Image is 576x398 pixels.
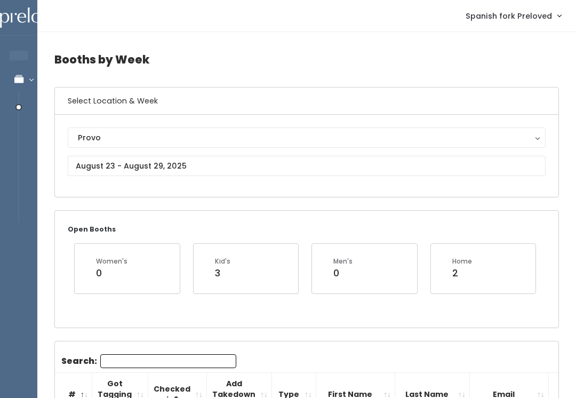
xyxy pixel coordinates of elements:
[68,225,116,234] small: Open Booths
[96,266,127,280] div: 0
[61,354,236,368] label: Search:
[54,45,559,74] h4: Booths by Week
[452,257,472,266] div: Home
[100,354,236,368] input: Search:
[215,257,230,266] div: Kid's
[466,10,552,22] span: Spanish fork Preloved
[68,156,546,176] input: August 23 - August 29, 2025
[333,257,353,266] div: Men's
[455,4,572,27] a: Spanish fork Preloved
[333,266,353,280] div: 0
[68,128,546,148] button: Provo
[452,266,472,280] div: 2
[78,132,535,144] div: Provo
[55,87,558,115] h6: Select Location & Week
[215,266,230,280] div: 3
[96,257,127,266] div: Women's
